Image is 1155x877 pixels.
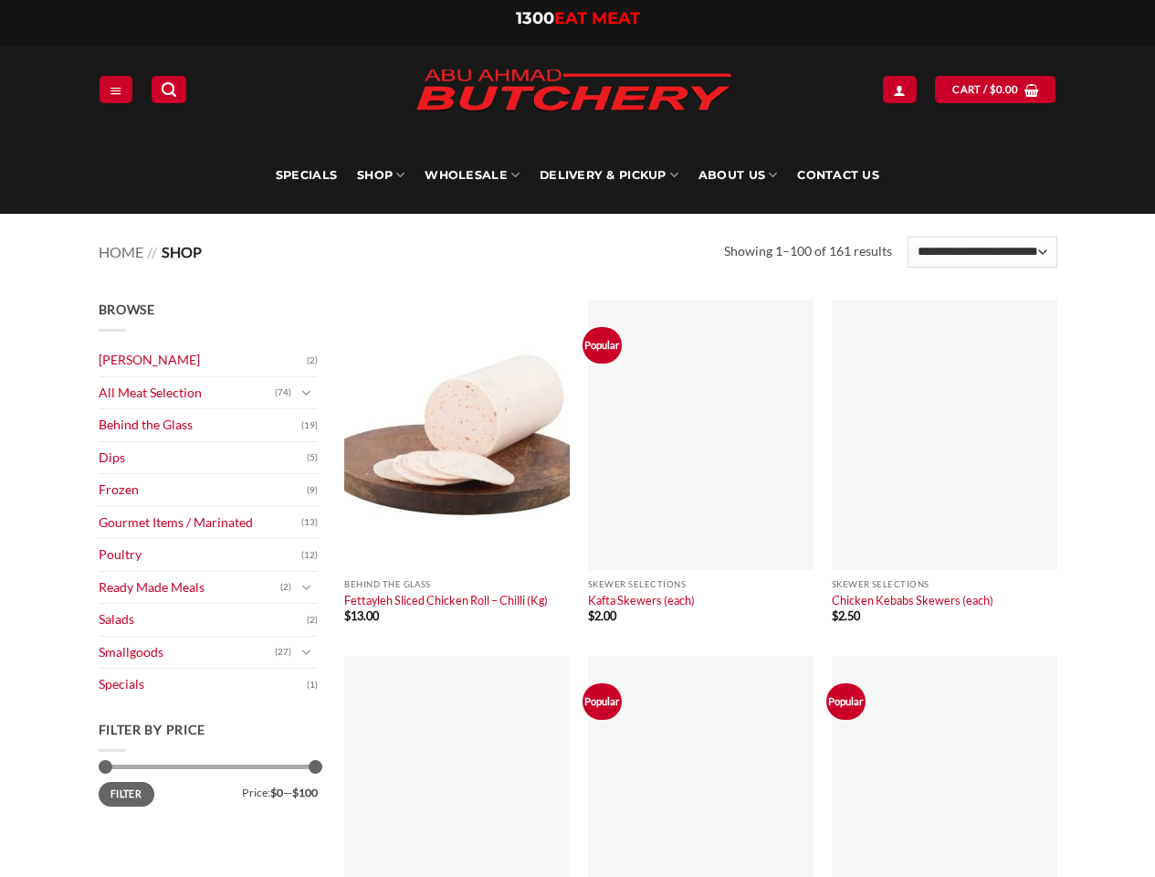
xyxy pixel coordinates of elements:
[832,608,860,623] bdi: 2.50
[588,300,814,570] img: Kafta Skewers
[99,782,318,798] div: Price: —
[99,442,307,474] a: Dips
[292,786,318,799] span: $100
[540,137,678,214] a: Delivery & Pickup
[99,539,301,571] a: Poultry
[280,574,291,601] span: (2)
[296,642,318,662] button: Toggle
[724,241,892,262] p: Showing 1–100 of 161 results
[99,409,301,441] a: Behind the Glass
[270,786,283,799] span: $0
[588,593,695,608] a: Kafta Skewers (each)
[296,577,318,597] button: Toggle
[99,572,280,604] a: Ready Made Meals
[797,137,879,214] a: Contact Us
[307,347,318,375] span: (2)
[832,300,1057,570] img: Chicken Kebabs Skewers
[588,608,594,623] span: $
[296,383,318,403] button: Toggle
[832,579,1057,589] p: Skewer Selections
[883,76,916,102] a: Login
[344,300,570,570] img: Fettayleh Sliced Chicken Roll - Chilli (Kg)
[516,8,554,28] span: 1300
[275,639,291,666] span: (27)
[588,608,616,623] bdi: 2.00
[400,57,747,126] img: Abu Ahmad Butchery
[344,593,548,608] a: Fettayleh Sliced Chicken Roll – Chilli (Kg)
[99,782,154,807] button: Filter
[301,509,318,536] span: (13)
[276,137,337,214] a: Specials
[275,379,291,407] span: (74)
[301,412,318,439] span: (19)
[99,474,307,506] a: Frozen
[990,81,996,98] span: $
[554,8,640,28] span: EAT MEAT
[516,8,640,28] a: 1300EAT MEAT
[935,76,1055,102] a: View cart
[908,237,1056,268] select: Shop order
[99,604,307,636] a: Salads
[344,608,351,623] span: $
[147,243,157,260] span: //
[100,76,132,102] a: Menu
[344,579,570,589] p: Behind the Glass
[99,669,307,701] a: Specials
[162,243,202,260] span: Shop
[990,83,1019,95] bdi: 0.00
[99,243,143,260] a: Home
[832,608,838,623] span: $
[307,671,318,699] span: (1)
[99,377,275,409] a: All Meat Selection
[832,593,993,608] a: Chicken Kebabs Skewers (each)
[152,76,186,102] a: Search
[357,137,404,214] a: SHOP
[307,477,318,504] span: (9)
[99,637,275,669] a: Smallgoods
[99,722,206,737] span: Filter by price
[99,507,301,539] a: Gourmet Items / Marinated
[425,137,520,214] a: Wholesale
[952,81,1018,98] span: Cart /
[698,137,777,214] a: About Us
[301,542,318,569] span: (12)
[307,607,318,634] span: (2)
[344,608,379,623] bdi: 13.00
[588,579,814,589] p: Skewer Selections
[99,344,307,376] a: [PERSON_NAME]
[99,301,155,317] span: Browse
[307,444,318,471] span: (5)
